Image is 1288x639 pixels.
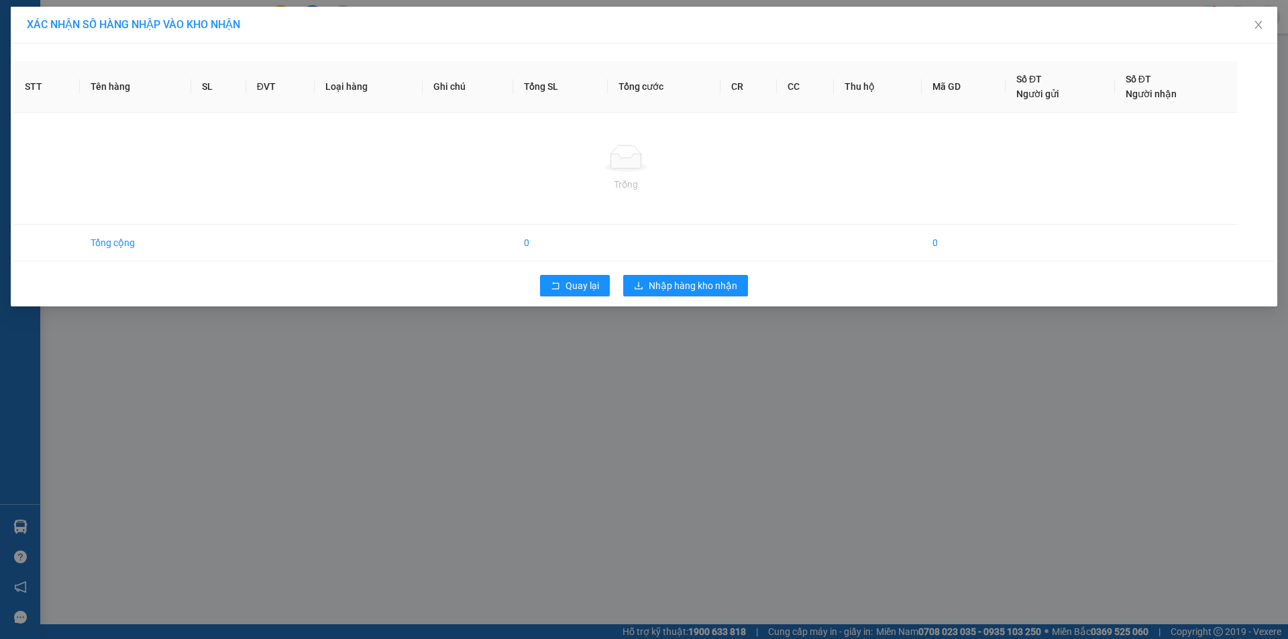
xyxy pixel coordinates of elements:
th: CR [720,61,777,113]
th: Tổng cước [608,61,720,113]
th: Thu hộ [834,61,921,113]
button: rollbackQuay lại [540,275,610,296]
th: Loại hàng [315,61,423,113]
th: SL [191,61,246,113]
th: Tên hàng [80,61,191,113]
span: Nhập hàng kho nhận [649,278,737,293]
span: Người gửi [1016,89,1059,99]
div: VP Đắk Ơ [11,11,95,44]
span: Số ĐT [1016,74,1042,84]
span: download [634,281,643,292]
th: Ghi chú [423,61,514,113]
th: CC [777,61,834,113]
span: Gửi: [11,13,32,27]
th: ĐVT [246,61,315,113]
span: Người nhận [1126,89,1177,99]
button: Close [1240,7,1277,44]
div: LONG [11,44,95,60]
th: Mã GD [922,61,1006,113]
div: Trống [25,177,1227,192]
span: CR : [10,88,31,102]
span: XÁC NHẬN SỐ HÀNG NHẬP VÀO KHO NHẬN [27,18,240,31]
button: downloadNhập hàng kho nhận [623,275,748,296]
div: VP Phước Long 2 [105,11,196,44]
td: 0 [513,225,608,262]
span: rollback [551,281,560,292]
div: DŨNG [105,44,196,60]
th: Tổng SL [513,61,608,113]
span: close [1253,19,1264,30]
th: STT [14,61,80,113]
span: Quay lại [566,278,599,293]
td: 0 [922,225,1006,262]
div: 30.000 [10,86,97,103]
span: Nhận: [105,13,137,27]
span: Số ĐT [1126,74,1151,84]
td: Tổng cộng [80,225,191,262]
